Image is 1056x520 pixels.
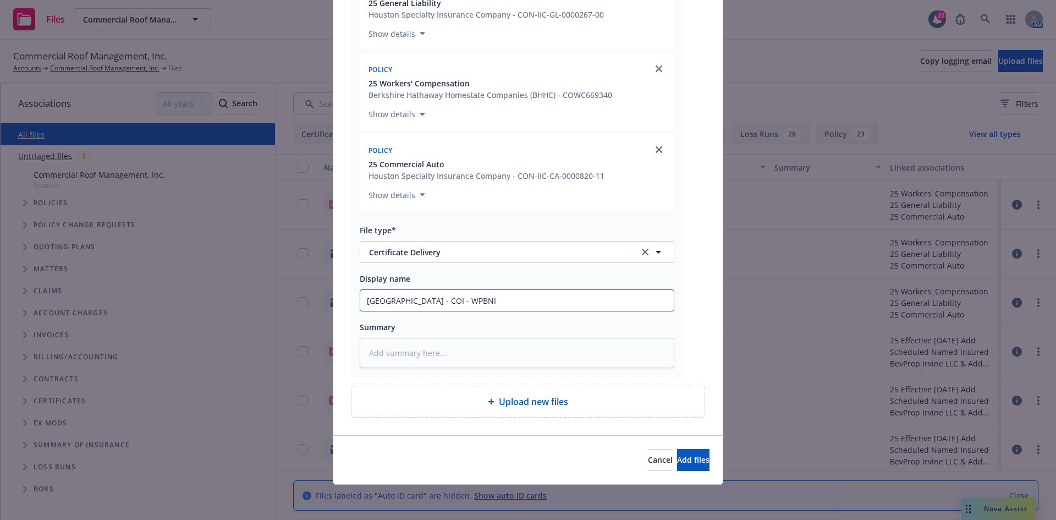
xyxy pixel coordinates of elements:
button: Add files [677,449,710,471]
input: Add display name here... [360,290,674,311]
button: Show details [364,27,430,40]
div: Upload new files [351,386,705,418]
a: clear selection [639,245,652,259]
span: Add files [677,455,710,465]
button: 25 Commercial Auto [369,158,604,170]
span: 25 Commercial Auto [369,158,444,170]
span: Display name [360,273,410,284]
button: Show details [364,108,430,121]
div: Houston Specialty Insurance Company - CON-IIC-GL-0000267-00 [369,9,604,20]
button: Show details [364,188,430,201]
a: close [652,143,665,156]
button: Certificate Deliveryclear selection [360,241,674,263]
div: Houston Specialty Insurance Company - CON-IIC-CA-0000820-11 [369,170,604,182]
button: Cancel [648,449,673,471]
span: Policy [369,65,393,74]
div: Berkshire Hathaway Homestate Companies (BHHC) - COWC669340 [369,89,612,101]
span: Certificate Delivery [369,247,624,258]
span: Summary [360,322,395,332]
a: close [652,62,665,75]
span: Cancel [648,455,673,465]
span: File type* [360,225,396,236]
span: Upload new files [499,395,568,408]
span: 25 Workers' Compensation [369,78,470,89]
span: Policy [369,146,393,155]
button: 25 Workers' Compensation [369,78,612,89]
